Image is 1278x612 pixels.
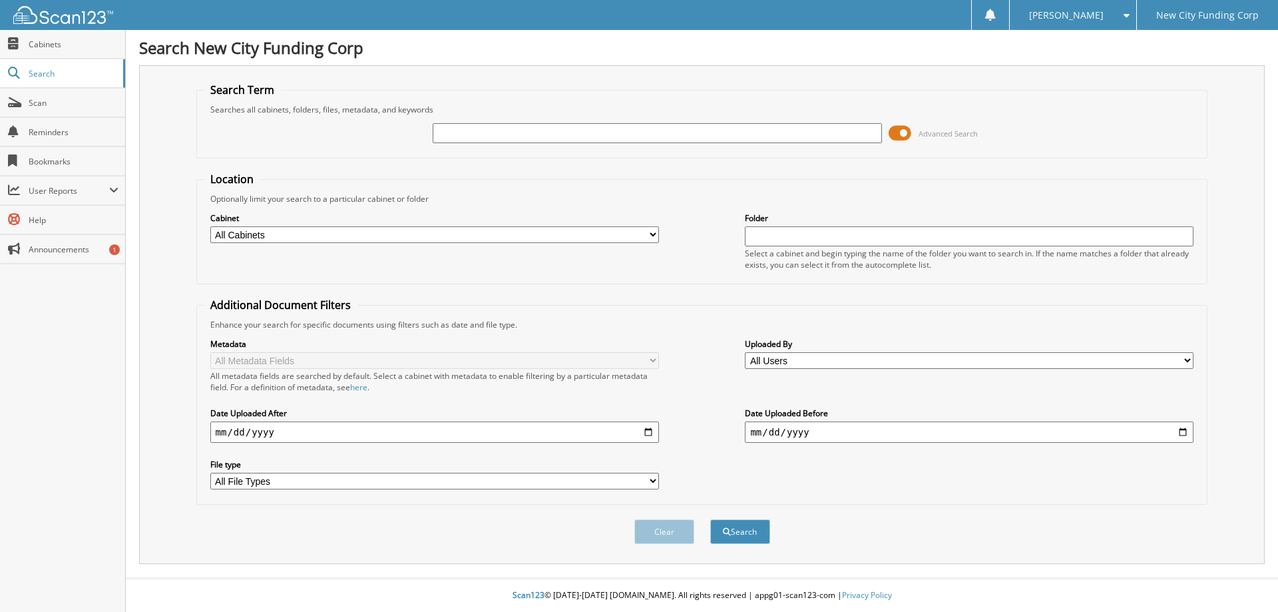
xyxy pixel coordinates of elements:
span: Advanced Search [919,129,978,139]
span: Scan123 [513,589,544,601]
button: Search [710,519,770,544]
div: Optionally limit your search to a particular cabinet or folder [204,193,1201,204]
label: Cabinet [210,212,659,224]
label: Folder [745,212,1193,224]
div: Searches all cabinets, folders, files, metadata, and keywords [204,104,1201,115]
span: Reminders [29,127,118,138]
input: start [210,422,659,443]
button: Clear [634,519,694,544]
span: Cabinets [29,39,118,50]
label: Metadata [210,338,659,350]
label: Date Uploaded Before [745,408,1193,419]
span: User Reports [29,185,109,196]
span: New City Funding Corp [1156,11,1259,19]
span: Scan [29,97,118,109]
span: Search [29,68,116,79]
span: Help [29,214,118,226]
span: Bookmarks [29,156,118,167]
div: All metadata fields are searched by default. Select a cabinet with metadata to enable filtering b... [210,370,659,393]
div: 1 [109,244,120,255]
img: scan123-logo-white.svg [13,6,113,24]
input: end [745,422,1193,443]
label: Uploaded By [745,338,1193,350]
a: here [350,382,367,393]
span: Announcements [29,244,118,255]
legend: Search Term [204,83,281,97]
div: Enhance your search for specific documents using filters such as date and file type. [204,319,1201,330]
legend: Additional Document Filters [204,298,357,312]
h1: Search New City Funding Corp [139,37,1265,59]
label: Date Uploaded After [210,408,659,419]
legend: Location [204,172,260,186]
div: © [DATE]-[DATE] [DOMAIN_NAME]. All rights reserved | appg01-scan123-com | [126,579,1278,612]
label: File type [210,459,659,470]
span: [PERSON_NAME] [1029,11,1104,19]
a: Privacy Policy [842,589,892,601]
div: Select a cabinet and begin typing the name of the folder you want to search in. If the name match... [745,248,1193,270]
